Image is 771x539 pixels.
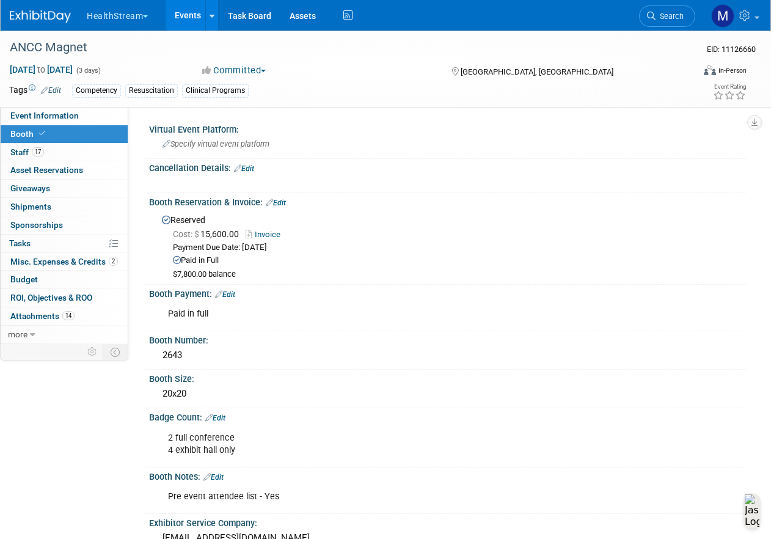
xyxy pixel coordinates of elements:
[10,311,75,321] span: Attachments
[10,165,83,175] span: Asset Reservations
[75,67,101,75] span: (3 days)
[234,164,254,173] a: Edit
[9,238,31,248] span: Tasks
[149,285,747,301] div: Booth Payment:
[182,84,249,97] div: Clinical Programs
[149,370,747,385] div: Booth Size:
[35,65,47,75] span: to
[173,242,737,254] div: Payment Due Date: [DATE]
[198,64,271,77] button: Committed
[32,147,44,156] span: 17
[1,216,128,234] a: Sponsorships
[159,485,629,509] div: Pre event attendee list - Yes
[10,220,63,230] span: Sponsorships
[707,45,756,54] span: Event ID: 11126660
[1,144,128,161] a: Staff17
[1,235,128,252] a: Tasks
[5,37,684,59] div: ANCC Magnet
[215,290,235,299] a: Edit
[62,311,75,320] span: 14
[39,130,45,137] i: Booth reservation complete
[1,125,128,143] a: Booth
[163,139,269,148] span: Specify virtual event platform
[10,10,71,23] img: ExhibitDay
[149,120,747,136] div: Virtual Event Platform:
[173,229,200,239] span: Cost: $
[713,84,746,90] div: Event Rating
[10,293,92,302] span: ROI, Objectives & ROO
[639,5,695,27] a: Search
[158,211,737,280] div: Reserved
[711,4,734,28] img: Maya Storry
[149,408,747,424] div: Badge Count:
[72,84,121,97] div: Competency
[656,12,684,21] span: Search
[149,193,747,209] div: Booth Reservation & Invoice:
[10,257,118,266] span: Misc. Expenses & Credits
[10,129,48,139] span: Booth
[203,473,224,482] a: Edit
[1,180,128,197] a: Giveaways
[10,274,38,284] span: Budget
[103,344,128,360] td: Toggle Event Tabs
[1,326,128,343] a: more
[109,257,118,266] span: 2
[159,426,629,463] div: 2 full conference 4 exhibit hall only
[173,229,244,239] span: 15,600.00
[718,66,747,75] div: In-Person
[158,384,737,403] div: 20x20
[173,269,737,280] div: $7,800.00 balance
[9,64,73,75] span: [DATE] [DATE]
[1,198,128,216] a: Shipments
[1,289,128,307] a: ROI, Objectives & ROO
[1,253,128,271] a: Misc. Expenses & Credits2
[9,84,61,98] td: Tags
[10,147,44,157] span: Staff
[461,67,613,76] span: [GEOGRAPHIC_DATA], [GEOGRAPHIC_DATA]
[639,64,747,82] div: Event Format
[704,65,716,75] img: Format-Inperson.png
[266,199,286,207] a: Edit
[158,346,737,365] div: 2643
[1,161,128,179] a: Asset Reservations
[246,230,287,239] a: Invoice
[205,414,225,422] a: Edit
[173,255,737,266] div: Paid in Full
[149,159,747,175] div: Cancellation Details:
[159,302,629,326] div: Paid in full
[1,271,128,288] a: Budget
[1,307,128,325] a: Attachments14
[10,202,51,211] span: Shipments
[8,329,27,339] span: more
[41,86,61,95] a: Edit
[149,331,747,346] div: Booth Number:
[149,514,747,529] div: Exhibitor Service Company:
[10,183,50,193] span: Giveaways
[10,111,79,120] span: Event Information
[1,107,128,125] a: Event Information
[149,468,747,483] div: Booth Notes:
[82,344,103,360] td: Personalize Event Tab Strip
[125,84,178,97] div: Resuscitation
